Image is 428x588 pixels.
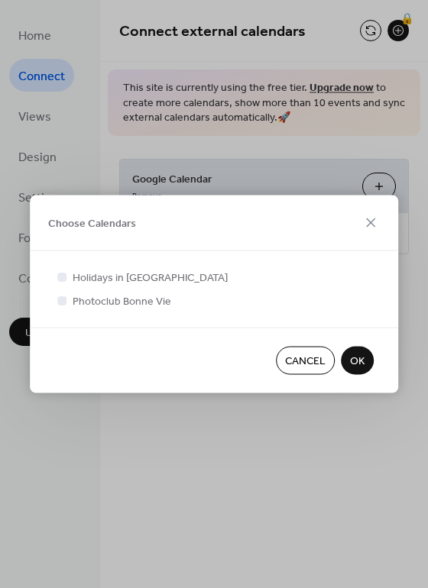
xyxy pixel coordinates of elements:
button: Cancel [276,347,335,375]
button: OK [341,347,374,375]
span: Holidays in [GEOGRAPHIC_DATA] [73,270,228,286]
span: Cancel [285,354,326,370]
span: Photoclub Bonne Vie [73,294,171,310]
span: Choose Calendars [48,216,136,232]
span: OK [350,354,365,370]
